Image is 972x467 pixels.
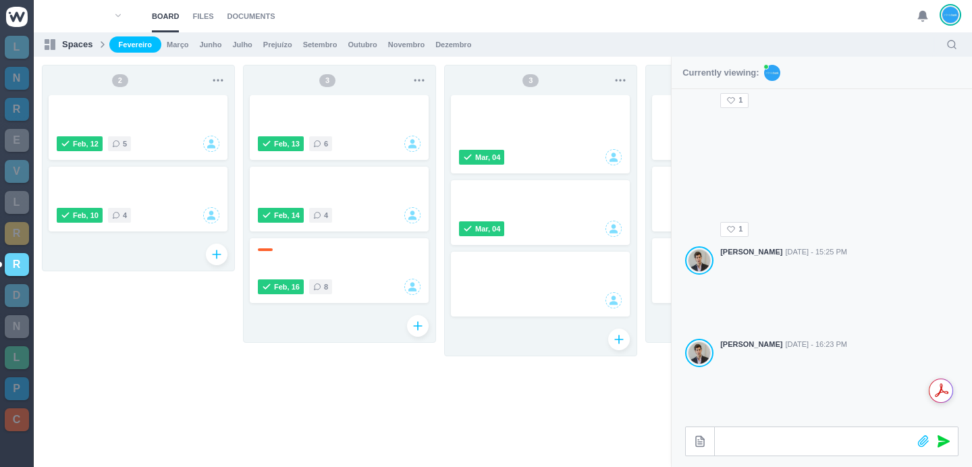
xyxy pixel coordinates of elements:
span: 4 [324,209,328,222]
a: L [5,191,29,214]
img: spaces [45,39,55,50]
a: Julho [232,39,252,51]
span: Feb, 16 [274,280,300,294]
a: N [5,67,29,90]
span: Feb, 10 [73,209,99,222]
p: Currently viewing: [682,66,759,80]
a: Setembro [303,39,337,51]
span: 1 [738,94,742,106]
span: 8 [324,280,328,294]
span: Mar, 04 [475,222,500,236]
a: L [5,36,29,59]
a: R [5,98,29,121]
strong: [PERSON_NAME] [720,339,782,350]
span: Feb, 12 [73,137,99,150]
p: Spaces [62,38,93,51]
a: Dezembro [435,39,471,51]
a: Fevereiro [109,36,162,53]
span: 4 [123,209,127,222]
span: 5 [123,137,127,150]
a: Outubro [348,39,377,51]
span: Feb, 14 [274,209,300,222]
span: Mar, 04 [475,150,500,164]
a: N [5,315,29,338]
a: R [5,253,29,276]
a: D [5,284,29,307]
span: 2 [112,74,128,87]
img: João Tosta [942,6,959,24]
a: Prejuízo [263,39,292,51]
span: 6 [324,137,328,150]
img: winio [6,7,28,27]
span: [DATE] - 15:25 PM [785,246,847,258]
a: P [5,377,29,400]
img: Pedro Lopes [688,249,710,272]
span: Feb, 13 [274,137,300,150]
img: JT [764,65,780,81]
a: R [5,222,29,245]
span: [DATE] - 16:23 PM [785,339,847,350]
a: V [5,160,29,183]
a: Março [167,39,188,51]
a: Novembro [388,39,425,51]
img: Pedro Lopes [688,341,710,364]
a: C [5,408,29,431]
strong: [PERSON_NAME] [720,246,782,258]
a: E [5,129,29,152]
a: Junho [199,39,221,51]
span: 3 [319,74,335,87]
span: 3 [522,74,539,87]
span: 1 [738,223,742,235]
a: L [5,346,29,369]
